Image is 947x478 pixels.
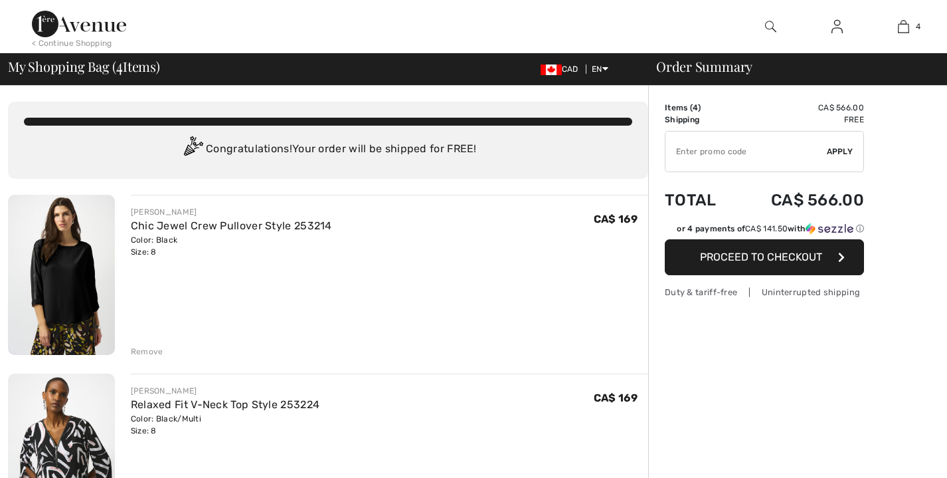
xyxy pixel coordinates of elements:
span: Apply [827,146,853,158]
td: Total [665,178,736,223]
span: CA$ 169 [594,392,638,404]
a: Sign In [821,19,853,35]
img: My Bag [898,19,909,35]
img: Canadian Dollar [541,64,562,75]
div: < Continue Shopping [32,37,112,49]
span: CA$ 141.50 [745,224,788,233]
span: EN [592,64,608,74]
img: My Info [831,19,843,35]
td: CA$ 566.00 [736,102,864,114]
img: Chic Jewel Crew Pullover Style 253214 [8,195,115,355]
a: 4 [871,19,936,35]
div: Color: Black/Multi Size: 8 [131,413,320,437]
span: CA$ 169 [594,213,638,225]
div: Duty & tariff-free | Uninterrupted shipping [665,286,864,299]
div: Congratulations! Your order will be shipped for FREE! [24,136,632,163]
span: 4 [916,21,920,33]
span: CAD [541,64,584,74]
span: My Shopping Bag ( Items) [8,60,160,73]
a: Chic Jewel Crew Pullover Style 253214 [131,219,332,232]
img: search the website [765,19,776,35]
span: 4 [693,103,698,112]
div: [PERSON_NAME] [131,385,320,397]
img: 1ère Avenue [32,11,126,37]
td: Items ( ) [665,102,736,114]
button: Proceed to Checkout [665,239,864,275]
span: Proceed to Checkout [700,251,822,263]
input: Promo code [665,132,827,172]
span: 4 [116,57,123,74]
div: [PERSON_NAME] [131,206,332,218]
td: Shipping [665,114,736,126]
img: Congratulation2.svg [179,136,206,163]
td: CA$ 566.00 [736,178,864,223]
a: Relaxed Fit V-Neck Top Style 253224 [131,398,320,411]
img: Sezzle [806,223,853,235]
div: Remove [131,346,163,358]
div: Order Summary [640,60,939,73]
div: Color: Black Size: 8 [131,234,332,258]
div: or 4 payments ofCA$ 141.50withSezzle Click to learn more about Sezzle [665,223,864,239]
td: Free [736,114,864,126]
div: or 4 payments of with [677,223,864,235]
